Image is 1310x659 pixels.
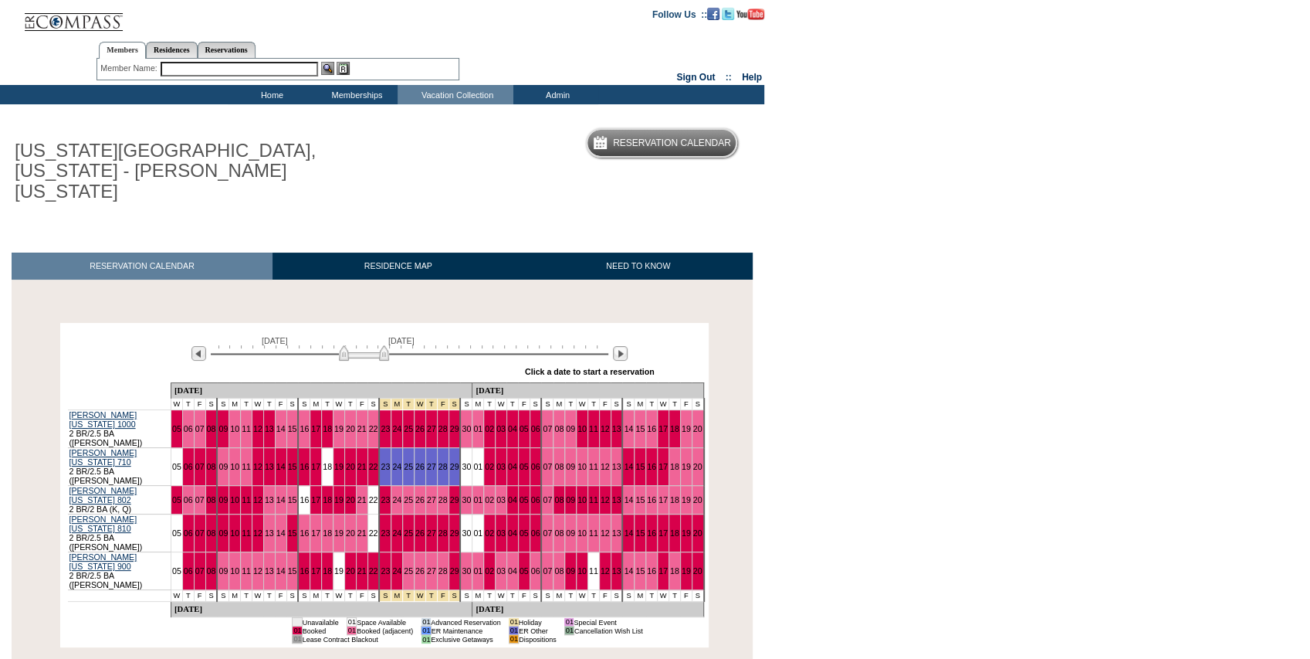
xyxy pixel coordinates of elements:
a: 15 [635,424,645,433]
a: 12 [601,528,610,538]
a: 01 [473,424,482,433]
a: 23 [381,566,390,576]
a: 08 [207,528,216,538]
a: 07 [543,462,552,471]
a: 18 [323,424,332,433]
td: [DATE] [472,383,704,399]
a: 11 [589,495,598,504]
a: 20 [346,424,355,433]
a: 05 [520,566,529,576]
a: 18 [670,495,679,504]
a: 13 [612,462,621,471]
a: 11 [589,424,598,433]
a: 06 [531,462,540,471]
a: 12 [253,495,262,504]
a: 13 [612,528,621,538]
td: T [322,399,333,410]
a: 07 [195,566,205,576]
a: 08 [554,424,564,433]
td: F [356,399,367,410]
a: 02 [485,528,494,538]
a: 05 [172,424,181,433]
a: 14 [276,424,286,433]
td: F [680,399,692,410]
a: 08 [207,462,216,471]
td: Admin [513,85,598,104]
a: 24 [392,462,401,471]
a: 05 [520,528,529,538]
a: 17 [311,566,320,576]
td: T [646,399,658,410]
td: Home [228,85,313,104]
a: 12 [253,528,262,538]
td: Thanksgiving [425,399,437,410]
a: 19 [682,528,691,538]
a: 12 [253,566,262,576]
td: S [205,399,217,410]
a: 13 [265,528,274,538]
a: 10 [577,566,587,576]
a: 07 [543,566,552,576]
a: 04 [508,495,517,504]
a: 18 [670,566,679,576]
a: 21 [357,462,367,471]
a: 21 [357,528,367,538]
a: 21 [357,566,367,576]
a: 17 [311,528,320,538]
a: Subscribe to our YouTube Channel [736,8,764,18]
a: [PERSON_NAME] [US_STATE] 1000 [69,410,137,429]
a: 13 [612,495,621,504]
a: 08 [554,495,564,504]
a: 13 [612,424,621,433]
a: 27 [427,566,436,576]
a: 14 [624,566,633,576]
a: 15 [635,566,645,576]
a: 16 [647,495,656,504]
td: M [472,399,484,410]
a: 18 [323,528,332,538]
a: 09 [566,424,575,433]
a: 07 [195,424,205,433]
a: 17 [311,462,320,471]
a: 09 [218,528,228,538]
a: 24 [392,495,401,504]
a: 14 [624,462,633,471]
a: 18 [670,424,679,433]
a: 20 [693,566,702,576]
a: 03 [496,528,506,538]
td: S [622,399,634,410]
a: 11 [242,424,251,433]
a: 13 [265,462,274,471]
a: 08 [554,528,564,538]
a: 21 [357,424,367,433]
a: 11 [242,566,251,576]
a: 26 [415,462,425,471]
a: 10 [577,528,587,538]
a: 26 [415,424,425,433]
a: 07 [195,462,205,471]
td: W [252,399,263,410]
a: 14 [276,462,286,471]
a: 04 [508,566,517,576]
a: 11 [242,528,251,538]
a: 14 [276,528,286,538]
a: 01 [473,566,482,576]
td: Thanksgiving [391,399,403,410]
td: Thanksgiving [415,399,426,410]
img: Previous [191,346,206,361]
a: 27 [427,528,436,538]
a: 20 [346,566,355,576]
div: Member Name: [100,62,160,75]
a: RESERVATION CALENDAR [12,253,272,280]
td: Thanksgiving [449,399,460,410]
a: 09 [218,462,228,471]
td: T [241,399,252,410]
td: S [286,399,298,410]
td: F [518,399,530,410]
a: 19 [334,528,344,538]
a: 11 [589,528,598,538]
a: 19 [682,462,691,471]
a: 07 [195,528,205,538]
td: S [611,399,622,410]
td: Follow Us :: [652,8,707,20]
